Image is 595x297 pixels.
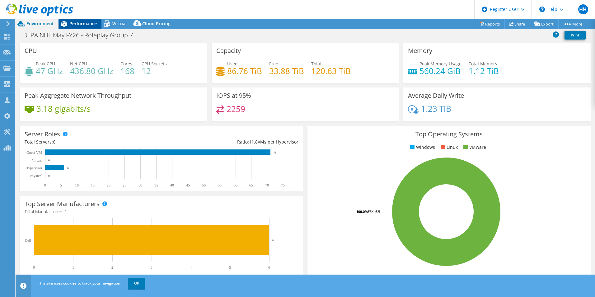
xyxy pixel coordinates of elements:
[36,105,91,112] h4: 3.18 gigabits/s
[26,21,54,26] span: Environment
[33,265,35,270] text: 0
[36,61,55,67] span: Peak CPU
[202,183,206,187] text: 50
[123,183,126,187] text: 25
[565,31,586,40] a: Print
[142,61,167,67] span: CPU Sockets
[408,47,432,54] h3: Memory
[154,183,158,187] text: 35
[356,209,368,214] tspan: 100.0%
[368,209,380,214] tspan: ESXi 6.5
[32,158,43,163] text: Virtual
[138,183,142,187] text: 30
[162,139,298,145] div: Ratio: VMs per Hypervisor
[25,200,100,207] h3: Top Server Manufacturers
[216,47,241,54] h3: Capacity
[25,131,60,138] h3: Server Roles
[227,61,238,67] span: Used
[25,47,37,54] h3: CPU
[312,131,586,138] h3: Top Operating Systems
[530,19,559,29] a: Export
[504,19,530,29] a: Share
[107,183,110,187] text: 20
[272,238,274,242] text: 6
[558,19,587,29] a: More
[408,92,464,99] h3: Average Daily Write
[142,21,171,26] span: Cloud Pricing
[120,68,134,74] h4: 168
[60,183,62,187] text: 5
[48,159,50,162] text: 0
[409,144,435,151] li: Windows
[274,151,276,154] text: 71
[469,68,499,74] h4: 1.12 TiB
[227,68,262,74] h4: 86.76 TiB
[475,19,505,29] a: Reports
[48,174,50,177] text: 0
[249,183,253,187] text: 65
[30,174,42,178] text: Physical
[229,265,231,270] text: 5
[311,68,351,74] h4: 120.63 TiB
[25,92,131,99] h3: Peak Aggregate Network Throughput
[268,265,270,270] text: 6
[218,183,222,187] text: 55
[112,21,127,26] span: Virtual
[20,32,143,39] h1: DTPA NHT May FY26 - Roleplay Group 7
[190,265,192,270] text: 4
[36,68,63,74] h4: 47 GHz
[64,209,67,214] span: 1
[281,183,285,187] text: 75
[111,265,113,270] text: 2
[26,150,42,155] text: Guest VM
[170,183,174,187] text: 40
[216,92,251,99] h3: IOPS at 95%
[469,61,497,67] span: Total Memory
[578,4,588,14] span: HH
[142,68,167,74] h4: 12
[128,278,145,289] a: OK
[419,68,461,74] h4: 560.24 GiB
[234,183,237,187] text: 60
[67,167,69,170] text: 6
[265,183,269,187] text: 70
[462,144,486,151] li: VMware
[311,61,321,67] span: Total
[70,68,113,74] h4: 436.80 GHz
[186,183,190,187] text: 45
[75,183,79,187] text: 10
[69,21,97,26] span: Performance
[269,61,278,67] span: Free
[419,61,461,67] span: Peak Memory Usage
[25,238,31,243] text: Dell
[25,139,162,145] div: Total Servers:
[70,61,87,67] span: Net CPU
[26,166,42,170] text: Hypervisor
[91,183,95,187] text: 15
[53,139,55,145] span: 6
[439,144,458,151] li: Linux
[38,280,121,286] span: This site uses cookies to track your navigation.
[72,265,74,270] text: 1
[44,183,46,187] text: 0
[421,105,451,112] h4: 1.23 TiB
[249,139,258,145] span: 11.8
[227,106,245,112] h4: 2259
[25,208,298,215] h4: Total Manufacturers:
[120,61,132,67] span: Cores
[151,265,152,270] text: 3
[539,7,545,12] svg: \n
[269,68,304,74] h4: 33.88 TiB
